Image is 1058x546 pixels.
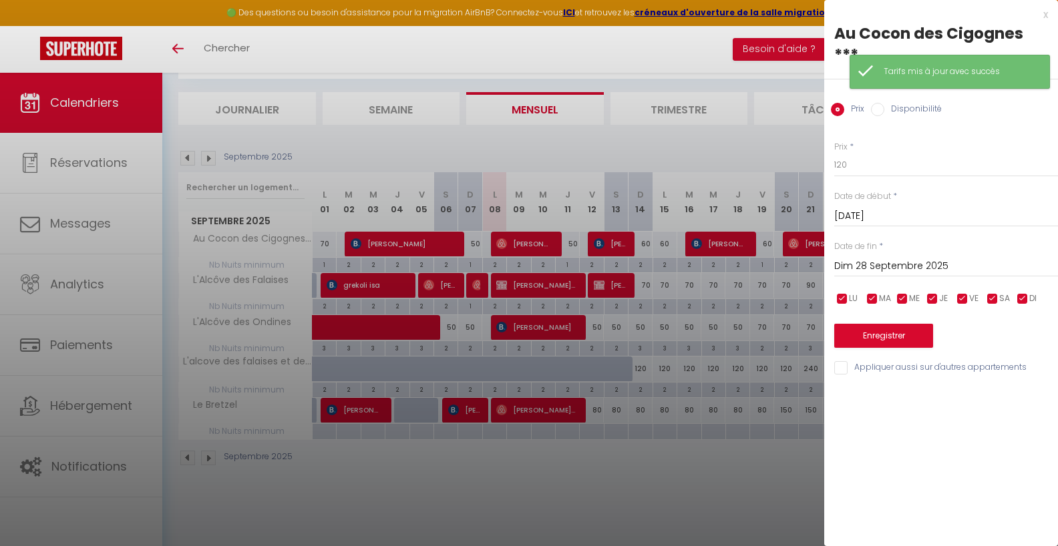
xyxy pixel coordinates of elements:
button: Enregistrer [834,324,933,348]
span: LU [849,292,858,305]
div: Au Cocon des Cigognes *** [834,23,1048,65]
label: Date de fin [834,240,877,253]
span: JE [939,292,948,305]
div: x [824,7,1048,23]
span: DI [1029,292,1037,305]
span: SA [999,292,1010,305]
button: Ouvrir le widget de chat LiveChat [11,5,51,45]
div: Tarifs mis à jour avec succès [884,65,1036,78]
label: Prix [834,141,848,154]
label: Date de début [834,190,891,203]
span: VE [969,292,979,305]
span: MA [879,292,891,305]
span: ME [909,292,920,305]
label: Prix [844,103,864,117]
label: Disponibilité [884,103,942,117]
